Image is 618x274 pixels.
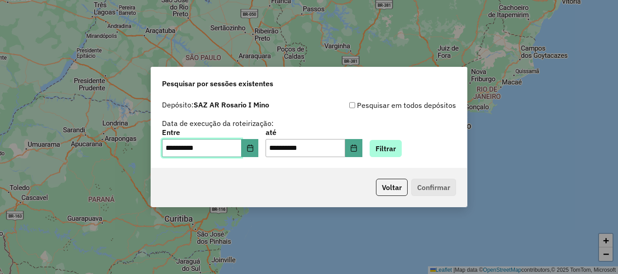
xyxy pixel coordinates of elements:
button: Filtrar [370,140,402,157]
div: Pesquisar em todos depósitos [309,100,456,111]
strong: SAZ AR Rosario I Mino [194,100,269,109]
label: até [266,127,362,138]
label: Data de execução da roteirização: [162,118,274,129]
label: Entre [162,127,258,138]
button: Choose Date [242,139,259,157]
span: Pesquisar por sessões existentes [162,78,273,89]
button: Voltar [376,179,408,196]
label: Depósito: [162,99,269,110]
button: Choose Date [345,139,362,157]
